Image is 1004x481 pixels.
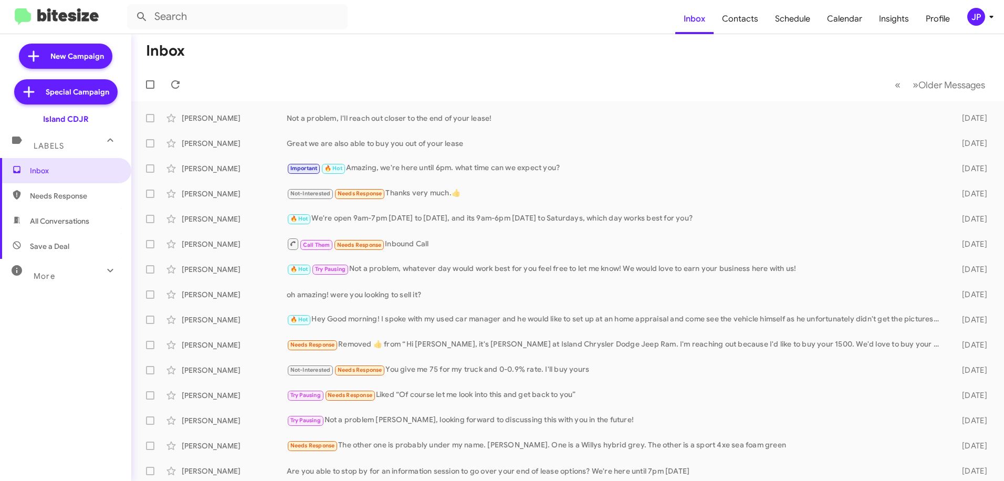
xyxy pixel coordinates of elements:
div: The other one is probably under my name. [PERSON_NAME]. One is a Willys hybrid grey. The other is... [287,440,945,452]
span: Important [290,165,318,172]
span: Call Them [303,242,330,248]
span: Not-Interested [290,190,331,197]
span: Try Pausing [290,417,321,424]
a: Schedule [767,4,819,34]
div: [DATE] [945,138,996,149]
span: Needs Response [337,242,382,248]
span: Older Messages [918,79,985,91]
div: [PERSON_NAME] [182,163,287,174]
div: [PERSON_NAME] [182,138,287,149]
span: 🔥 Hot [325,165,342,172]
div: Amazing, we're here until 6pm. what time can we expect you? [287,162,945,174]
span: Needs Response [328,392,372,399]
div: [PERSON_NAME] [182,289,287,300]
button: Next [906,74,991,96]
span: « [895,78,901,91]
div: [PERSON_NAME] [182,390,287,401]
div: Not a problem, whatever day would work best for you feel free to let me know! We would love to ea... [287,263,945,275]
span: All Conversations [30,216,89,226]
div: [PERSON_NAME] [182,264,287,275]
div: [DATE] [945,163,996,174]
nav: Page navigation example [889,74,991,96]
span: Needs Response [290,442,335,449]
span: Labels [34,141,64,151]
div: [DATE] [945,365,996,375]
h1: Inbox [146,43,185,59]
div: You give me 75 for my truck and 0-0.9% rate. I'll buy yours [287,364,945,376]
span: » [913,78,918,91]
div: [PERSON_NAME] [182,239,287,249]
a: Insights [871,4,917,34]
div: [PERSON_NAME] [182,415,287,426]
span: Needs Response [290,341,335,348]
div: [PERSON_NAME] [182,466,287,476]
button: JP [958,8,992,26]
div: [DATE] [945,466,996,476]
input: Search [127,4,348,29]
span: 🔥 Hot [290,316,308,323]
div: [PERSON_NAME] [182,113,287,123]
div: Inbound Call [287,237,945,250]
button: Previous [888,74,907,96]
a: Profile [917,4,958,34]
span: Save a Deal [30,241,69,252]
div: Removed ‌👍‌ from “ Hi [PERSON_NAME], it's [PERSON_NAME] at Island Chrysler Dodge Jeep Ram. I'm re... [287,339,945,351]
span: Needs Response [338,190,382,197]
div: Are you able to stop by for an information session to go over your end of lease options? We're he... [287,466,945,476]
span: Needs Response [30,191,119,201]
span: Try Pausing [315,266,346,273]
div: Thanks very much.👍 [287,187,945,200]
div: JP [967,8,985,26]
span: New Campaign [50,51,104,61]
div: [DATE] [945,214,996,224]
div: [PERSON_NAME] [182,340,287,350]
a: Calendar [819,4,871,34]
div: [DATE] [945,113,996,123]
a: New Campaign [19,44,112,69]
div: [DATE] [945,390,996,401]
div: [DATE] [945,189,996,199]
div: Not a problem [PERSON_NAME], looking forward to discussing this with you in the future! [287,414,945,426]
div: [PERSON_NAME] [182,214,287,224]
div: [DATE] [945,415,996,426]
div: oh amazing! were you looking to sell it? [287,289,945,300]
span: Not-Interested [290,367,331,373]
div: [PERSON_NAME] [182,365,287,375]
a: Contacts [714,4,767,34]
div: [PERSON_NAME] [182,441,287,451]
div: Hey Good morning! I spoke with my used car manager and he would like to set up at an home apprais... [287,313,945,326]
a: Special Campaign [14,79,118,104]
div: Not a problem, I'll reach out closer to the end of your lease! [287,113,945,123]
div: [DATE] [945,239,996,249]
span: Special Campaign [46,87,109,97]
div: [DATE] [945,441,996,451]
span: Inbox [30,165,119,176]
div: [DATE] [945,264,996,275]
span: 🔥 Hot [290,266,308,273]
span: More [34,271,55,281]
div: [DATE] [945,315,996,325]
div: [PERSON_NAME] [182,315,287,325]
div: We're open 9am-7pm [DATE] to [DATE], and its 9am-6pm [DATE] to Saturdays, which day works best fo... [287,213,945,225]
a: Inbox [675,4,714,34]
span: Try Pausing [290,392,321,399]
div: [DATE] [945,340,996,350]
span: Needs Response [338,367,382,373]
span: 🔥 Hot [290,215,308,222]
div: [PERSON_NAME] [182,189,287,199]
div: Island CDJR [43,114,89,124]
div: Great we are also able to buy you out of your lease [287,138,945,149]
div: Liked “Of course let me look into this and get back to you” [287,389,945,401]
div: [DATE] [945,289,996,300]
